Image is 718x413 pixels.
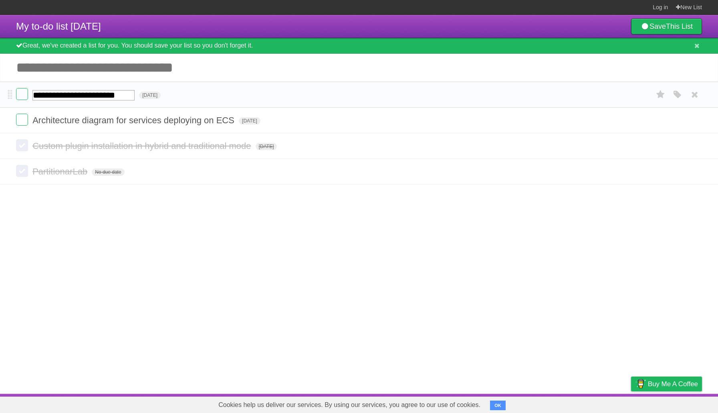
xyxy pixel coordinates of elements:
[651,396,702,411] a: Suggest a feature
[666,22,693,30] b: This List
[551,396,583,411] a: Developers
[16,165,28,177] label: Done
[524,396,541,411] a: About
[32,115,236,125] span: Architecture diagram for services deploying on ECS
[32,141,253,151] span: Custom plugin installation in hybrid and traditional mode
[16,21,101,32] span: My to-do list [DATE]
[648,377,698,391] span: Buy me a coffee
[593,396,611,411] a: Terms
[239,117,260,124] span: [DATE]
[16,139,28,151] label: Done
[621,396,641,411] a: Privacy
[92,168,124,176] span: No due date
[490,401,506,410] button: OK
[139,92,161,99] span: [DATE]
[631,18,702,34] a: SaveThis List
[635,377,646,391] img: Buy me a coffee
[16,88,28,100] label: Done
[256,143,277,150] span: [DATE]
[210,397,488,413] span: Cookies help us deliver our services. By using our services, you agree to our use of cookies.
[16,114,28,126] label: Done
[32,166,89,176] span: PartitionarLab
[653,88,668,101] label: Star task
[631,377,702,391] a: Buy me a coffee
